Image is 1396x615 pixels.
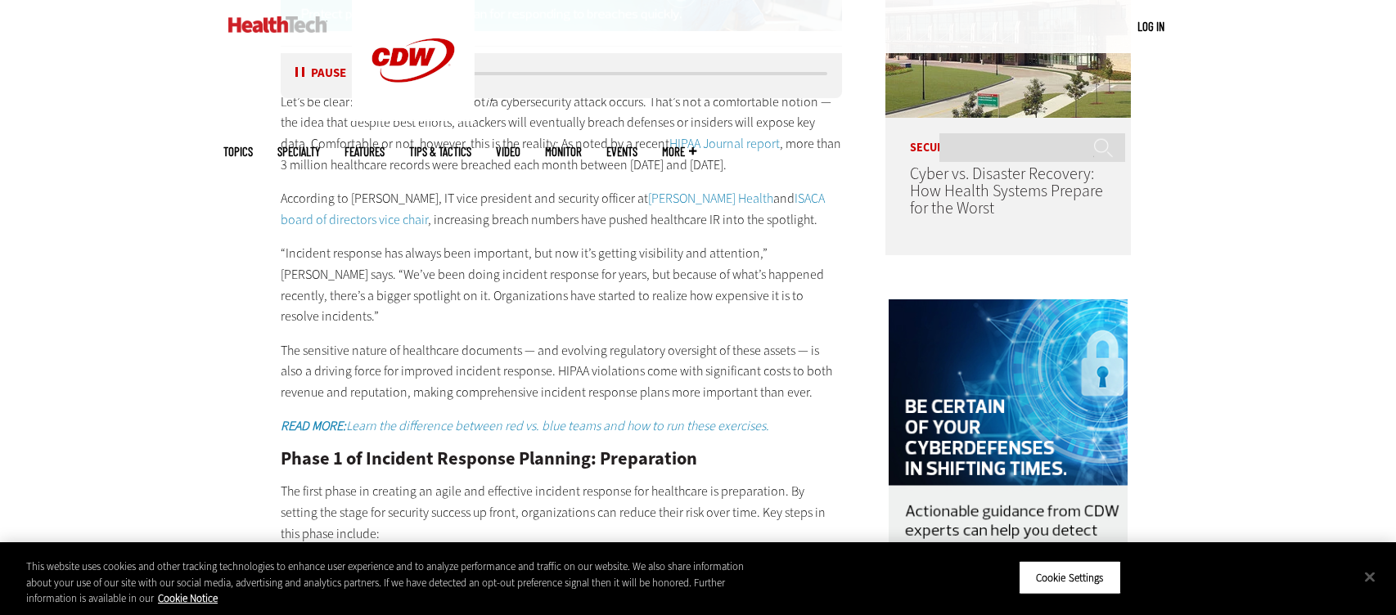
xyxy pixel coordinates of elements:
[281,481,842,544] p: The first phase in creating an agile and effective incident response for healthcare is preparatio...
[1352,559,1388,595] button: Close
[277,146,320,158] span: Specialty
[352,108,475,125] a: CDW
[158,591,218,605] a: More information about your privacy
[885,118,1131,154] p: Security
[889,299,1128,613] img: data security right rail
[648,190,773,207] a: [PERSON_NAME] Health
[910,163,1103,219] a: Cyber vs. Disaster Recovery: How Health Systems Prepare for the Worst
[223,146,253,158] span: Topics
[1137,19,1164,34] a: Log in
[545,146,582,158] a: MonITor
[1137,18,1164,35] div: User menu
[281,340,842,403] p: The sensitive nature of healthcare documents — and evolving regulatory oversight of these assets ...
[1019,560,1121,595] button: Cookie Settings
[281,450,842,468] h2: Phase 1 of Incident Response Planning: Preparation
[26,559,768,607] div: This website uses cookies and other tracking technologies to enhance user experience and to analy...
[496,146,520,158] a: Video
[281,417,346,434] strong: READ MORE:
[281,188,842,230] p: According to [PERSON_NAME], IT vice president and security officer at and , increasing breach num...
[281,417,769,434] a: READ MORE:Learn the difference between red vs. blue teams and how to run these exercises.
[281,190,825,228] a: ISACA board of directors vice chair
[409,146,471,158] a: Tips & Tactics
[228,16,327,33] img: Home
[669,135,780,152] a: HIPAA Journal report
[662,146,696,158] span: More
[606,146,637,158] a: Events
[344,146,385,158] a: Features
[281,417,769,434] em: Learn the difference between red vs. blue teams and how to run these exercises.
[281,243,842,326] p: “Incident response has always been important, but now it’s getting visibility and attention,” [PE...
